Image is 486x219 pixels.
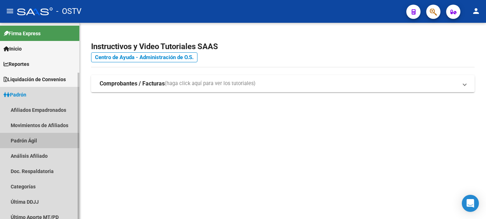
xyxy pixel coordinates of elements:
mat-expansion-panel-header: Comprobantes / Facturas(haga click aquí para ver los tutoriales) [91,75,475,92]
mat-icon: person [472,7,480,15]
h2: Instructivos y Video Tutoriales SAAS [91,40,475,53]
span: Padrón [4,91,26,99]
span: Reportes [4,60,29,68]
span: Liquidación de Convenios [4,75,66,83]
a: Centro de Ayuda - Administración de O.S. [91,52,197,62]
span: - OSTV [56,4,81,19]
div: Open Intercom Messenger [462,195,479,212]
span: (haga click aquí para ver los tutoriales) [165,80,255,88]
strong: Comprobantes / Facturas [100,80,165,88]
span: Inicio [4,45,22,53]
mat-icon: menu [6,7,14,15]
span: Firma Express [4,30,41,37]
